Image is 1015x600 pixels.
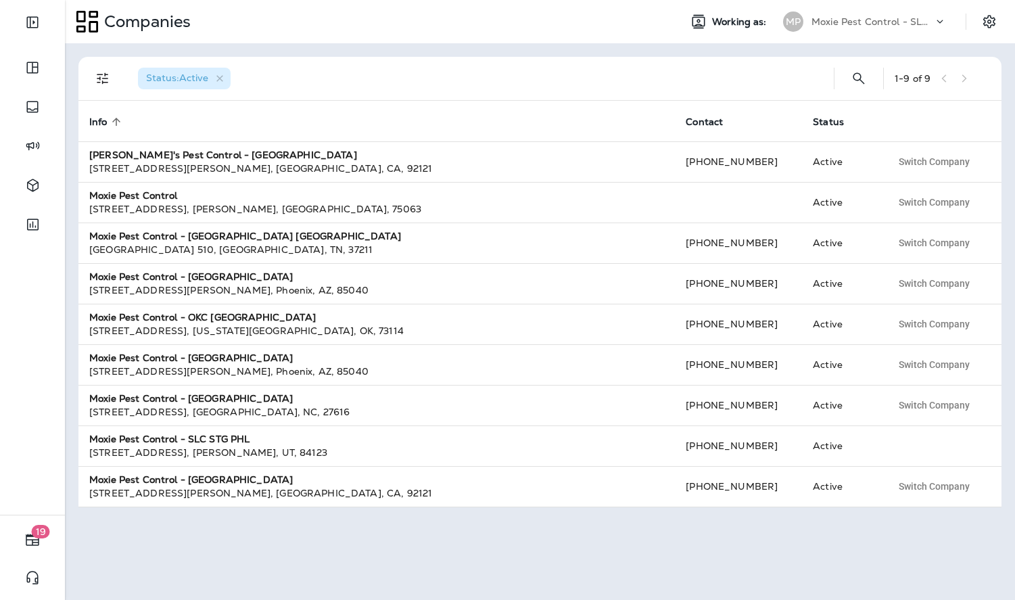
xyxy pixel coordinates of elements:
[811,16,933,27] p: Moxie Pest Control - SLC STG PHL
[899,360,970,369] span: Switch Company
[802,263,880,304] td: Active
[89,446,664,459] div: [STREET_ADDRESS] , [PERSON_NAME] , UT , 84123
[802,141,880,182] td: Active
[89,230,401,242] strong: Moxie Pest Control - [GEOGRAPHIC_DATA] [GEOGRAPHIC_DATA]
[675,466,802,507] td: [PHONE_NUMBER]
[783,11,803,32] div: MP
[891,152,977,172] button: Switch Company
[813,116,844,128] span: Status
[899,157,970,166] span: Switch Company
[675,263,802,304] td: [PHONE_NUMBER]
[802,385,880,425] td: Active
[675,223,802,263] td: [PHONE_NUMBER]
[675,141,802,182] td: [PHONE_NUMBER]
[845,65,872,92] button: Search Companies
[895,73,930,84] div: 1 - 9 of 9
[89,116,108,128] span: Info
[891,354,977,375] button: Switch Company
[891,395,977,415] button: Switch Company
[89,116,125,128] span: Info
[802,223,880,263] td: Active
[89,474,293,486] strong: Moxie Pest Control - [GEOGRAPHIC_DATA]
[14,9,51,36] button: Expand Sidebar
[675,304,802,344] td: [PHONE_NUMBER]
[891,476,977,497] button: Switch Company
[802,425,880,466] td: Active
[89,392,293,405] strong: Moxie Pest Control - [GEOGRAPHIC_DATA]
[675,385,802,425] td: [PHONE_NUMBER]
[899,319,970,329] span: Switch Company
[899,400,970,410] span: Switch Company
[32,525,50,538] span: 19
[89,149,357,161] strong: [PERSON_NAME]'s Pest Control - [GEOGRAPHIC_DATA]
[138,68,231,89] div: Status:Active
[89,405,664,419] div: [STREET_ADDRESS] , [GEOGRAPHIC_DATA] , NC , 27616
[89,311,316,323] strong: Moxie Pest Control - OKC [GEOGRAPHIC_DATA]
[89,352,293,364] strong: Moxie Pest Control - [GEOGRAPHIC_DATA]
[89,189,178,202] strong: Moxie Pest Control
[89,202,664,216] div: [STREET_ADDRESS] , [PERSON_NAME] , [GEOGRAPHIC_DATA] , 75063
[802,344,880,385] td: Active
[891,314,977,334] button: Switch Company
[89,243,664,256] div: [GEOGRAPHIC_DATA] 510 , [GEOGRAPHIC_DATA] , TN , 37211
[899,279,970,288] span: Switch Company
[802,304,880,344] td: Active
[89,324,664,338] div: [STREET_ADDRESS] , [US_STATE][GEOGRAPHIC_DATA] , OK , 73114
[89,486,664,500] div: [STREET_ADDRESS][PERSON_NAME] , [GEOGRAPHIC_DATA] , CA , 92121
[675,344,802,385] td: [PHONE_NUMBER]
[899,238,970,248] span: Switch Company
[89,162,664,175] div: [STREET_ADDRESS][PERSON_NAME] , [GEOGRAPHIC_DATA] , CA , 92121
[146,72,208,84] span: Status : Active
[977,9,1001,34] button: Settings
[686,116,740,128] span: Contact
[802,466,880,507] td: Active
[675,425,802,466] td: [PHONE_NUMBER]
[813,116,861,128] span: Status
[891,192,977,212] button: Switch Company
[89,365,664,378] div: [STREET_ADDRESS][PERSON_NAME] , Phoenix , AZ , 85040
[686,116,723,128] span: Contact
[802,182,880,223] td: Active
[899,198,970,207] span: Switch Company
[899,482,970,491] span: Switch Company
[89,283,664,297] div: [STREET_ADDRESS][PERSON_NAME] , Phoenix , AZ , 85040
[712,16,770,28] span: Working as:
[89,65,116,92] button: Filters
[891,273,977,294] button: Switch Company
[99,11,191,32] p: Companies
[89,271,293,283] strong: Moxie Pest Control - [GEOGRAPHIC_DATA]
[89,433,250,445] strong: Moxie Pest Control - SLC STG PHL
[891,233,977,253] button: Switch Company
[14,526,51,553] button: 19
